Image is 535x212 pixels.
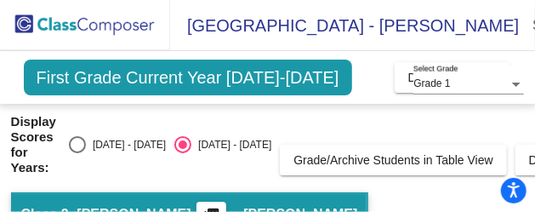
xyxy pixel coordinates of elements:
div: [DATE] - [DATE] [86,137,166,152]
div: [DATE] - [DATE] [191,137,271,152]
span: Digital Data Wall [408,71,496,84]
button: Digital Data Wall [395,62,509,93]
span: Display Scores for Years: [11,114,56,175]
button: Grade/Archive Students in Table View [280,145,507,175]
span: Grade 1 [413,77,450,89]
span: [GEOGRAPHIC_DATA] - [PERSON_NAME] [170,12,519,39]
span: Grade/Archive Students in Table View [293,153,493,167]
mat-radio-group: Select an option [69,136,271,153]
span: First Grade Current Year [DATE]-[DATE] [24,60,352,95]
